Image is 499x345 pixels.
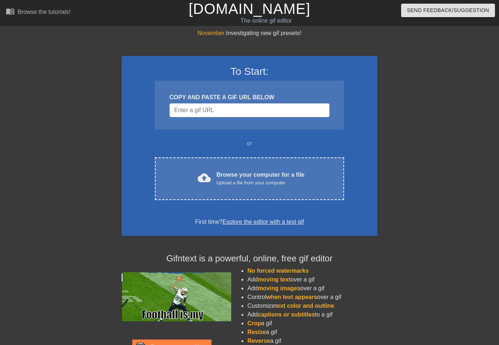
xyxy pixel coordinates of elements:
span: Crop [247,320,261,326]
img: football_small.gif [122,272,231,321]
h3: To Start: [131,65,368,78]
h4: Gifntext is a powerful, online, free gif editor [122,253,377,264]
div: Investigating new gif presets! [122,29,377,38]
a: Browse the tutorials! [6,7,71,18]
div: First time? [131,218,368,226]
span: menu_book [6,7,15,16]
input: Username [169,103,330,117]
li: Add to a gif [247,310,377,319]
div: COPY AND PASTE A GIF URL BELOW [169,93,330,102]
li: Customize [247,302,377,310]
a: Explore the editor with a test gif [222,219,304,225]
span: Resize [247,329,266,335]
span: Reverse [247,338,270,344]
span: moving images [258,285,300,291]
li: Add over a gif [247,284,377,293]
span: No forced watermarks [247,268,309,274]
button: Send Feedback/Suggestion [401,4,495,17]
span: when text appears [266,294,317,300]
span: Send Feedback/Suggestion [407,6,489,15]
div: Browse your computer for a file [217,170,305,187]
div: Upload a file from your computer [217,179,305,187]
span: captions or subtitles [258,311,315,318]
span: text color and outline [275,303,334,309]
a: [DOMAIN_NAME] [188,1,310,17]
span: November: [198,30,226,36]
span: moving text [258,276,291,283]
span: cloud_upload [198,171,211,184]
div: Browse the tutorials! [18,9,71,15]
li: a gif [247,319,377,328]
li: Control over a gif [247,293,377,302]
div: The online gif editor [170,16,362,25]
div: or [141,139,358,148]
li: Add over a gif [247,275,377,284]
li: a gif [247,328,377,337]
